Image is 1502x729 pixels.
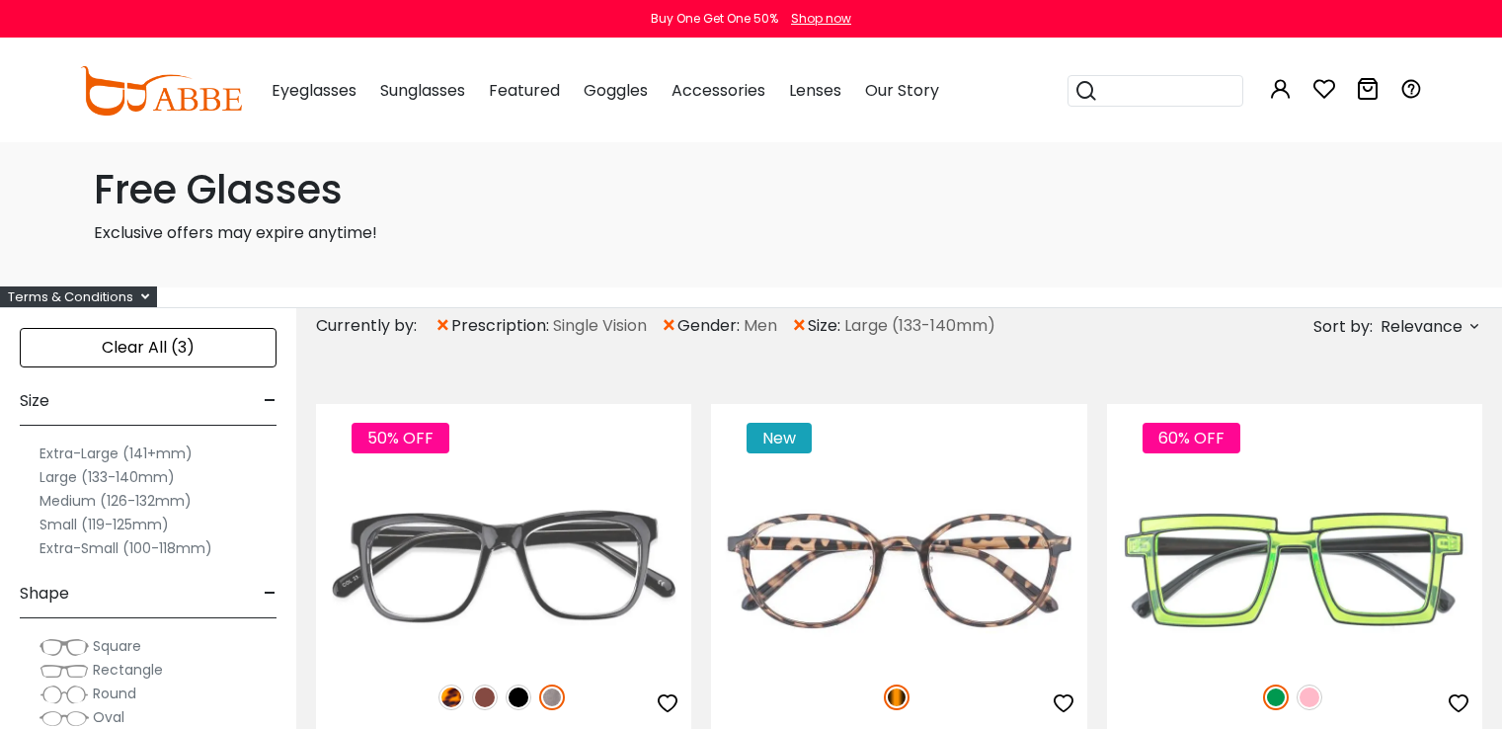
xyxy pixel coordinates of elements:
img: Brown [472,685,498,710]
span: prescription: [451,314,553,338]
img: Pink [1297,685,1322,710]
label: Medium (126-132mm) [40,489,192,513]
a: Shop now [781,10,851,27]
span: Large (133-140mm) [844,314,995,338]
img: Tortoise Rise - Plastic ,Adjust Nose Pads [711,475,1086,663]
img: Round.png [40,685,89,704]
span: size: [808,314,844,338]
span: Sunglasses [380,79,465,102]
span: 60% OFF [1143,423,1240,453]
img: Tortoise [884,685,909,710]
div: Shop now [791,10,851,28]
img: Green [1263,685,1289,710]
div: Buy One Get One 50% [651,10,778,28]
p: Exclusive offers may expire anytime! [94,221,1409,245]
img: Leopard [438,685,464,710]
span: Single Vision [553,314,647,338]
span: Shape [20,570,69,617]
span: × [435,308,451,344]
span: gender: [677,314,744,338]
div: Currently by: [316,308,435,344]
span: Sort by: [1313,315,1373,338]
span: Our Story [865,79,939,102]
img: Black [506,685,531,710]
label: Extra-Small (100-118mm) [40,536,212,560]
span: × [661,308,677,344]
label: Large (133-140mm) [40,465,175,489]
img: Gun Laya - Plastic ,Universal Bridge Fit [316,475,691,663]
span: Lenses [789,79,841,102]
span: Oval [93,707,124,727]
span: 50% OFF [352,423,449,453]
img: Green Causeway - Plastic ,Universal Bridge Fit [1107,475,1482,663]
span: Relevance [1381,309,1462,345]
img: Gun [539,685,565,710]
div: Clear All (3) [20,328,277,367]
span: × [791,308,808,344]
img: Square.png [40,637,89,657]
span: Rectangle [93,660,163,680]
span: Size [20,377,49,425]
span: Featured [489,79,560,102]
span: New [747,423,812,453]
img: Oval.png [40,708,89,728]
label: Small (119-125mm) [40,513,169,536]
span: - [264,570,277,617]
img: abbeglasses.com [80,66,242,116]
h1: Free Glasses [94,166,1409,213]
span: Goggles [584,79,648,102]
span: Men [744,314,777,338]
span: - [264,377,277,425]
span: Round [93,684,136,703]
span: Eyeglasses [272,79,356,102]
span: Square [93,636,141,656]
img: Rectangle.png [40,661,89,681]
span: Accessories [672,79,765,102]
label: Extra-Large (141+mm) [40,442,193,465]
